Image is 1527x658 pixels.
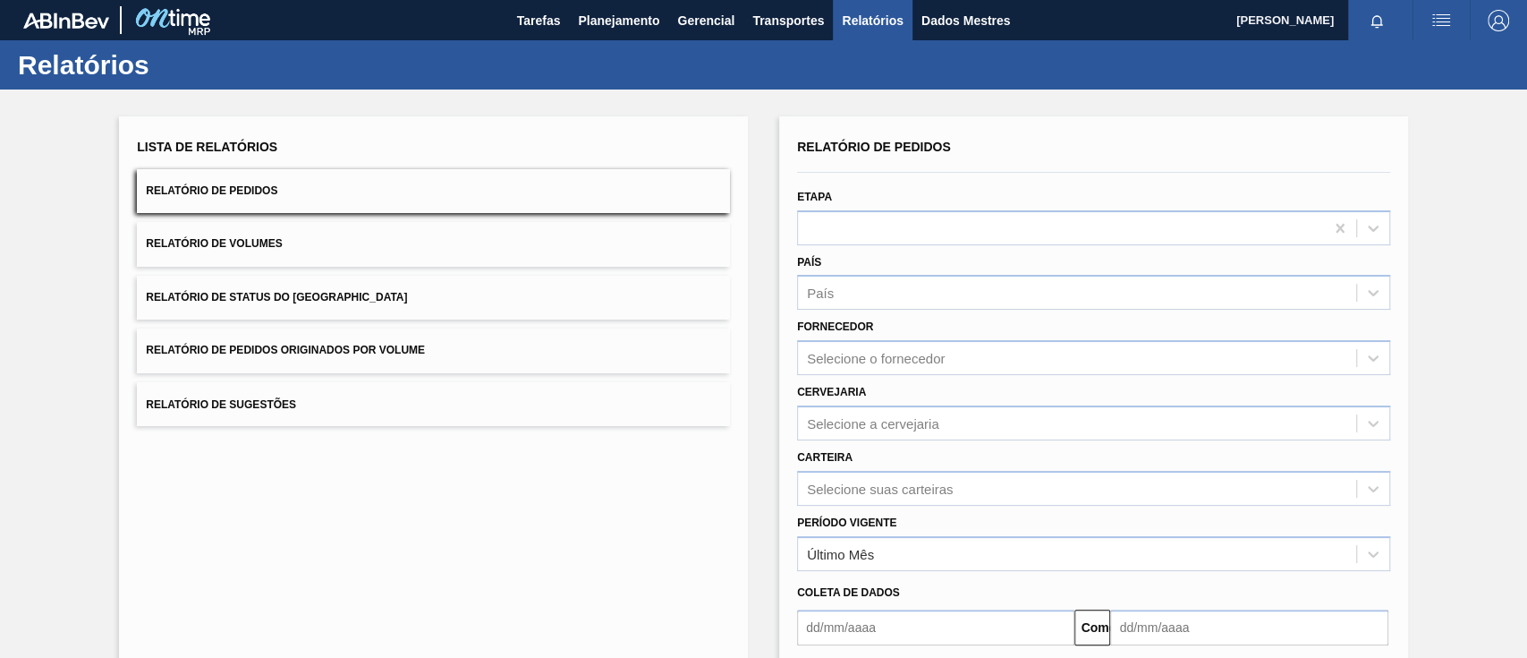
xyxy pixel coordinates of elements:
font: Dados Mestres [921,13,1011,28]
img: Sair [1488,10,1509,31]
font: Gerencial [677,13,734,28]
font: Relatório de Sugestões [146,397,296,410]
font: Coleta de dados [797,586,900,599]
font: Etapa [797,191,832,203]
input: dd/mm/aaaa [1110,610,1387,645]
font: Relatório de Volumes [146,238,282,251]
img: ações do usuário [1430,10,1452,31]
font: Planejamento [578,13,659,28]
font: Último Mês [807,546,874,561]
font: Relatórios [18,50,149,80]
button: Relatório de Pedidos Originados por Volume [137,329,730,372]
button: Relatório de Status do [GEOGRAPHIC_DATA] [137,276,730,320]
font: Relatório de Pedidos [797,140,951,154]
input: dd/mm/aaaa [797,610,1074,645]
font: Fornecedor [797,320,873,333]
font: Selecione suas carteiras [807,481,953,496]
font: Selecione a cervejaria [807,415,939,431]
font: País [797,256,821,269]
font: Tarefas [517,13,561,28]
button: Relatório de Volumes [137,222,730,266]
button: Relatório de Pedidos [137,169,730,213]
font: Lista de Relatórios [137,140,277,154]
font: Relatório de Status do [GEOGRAPHIC_DATA] [146,291,407,303]
font: [PERSON_NAME] [1236,13,1334,27]
font: Carteira [797,451,853,464]
font: Selecione o fornecedor [807,351,945,366]
font: Cervejaria [797,386,866,398]
font: Relatório de Pedidos [146,184,277,197]
button: Notificações [1348,8,1405,33]
font: Comeu [1081,620,1123,635]
button: Relatório de Sugestões [137,382,730,426]
font: Relatório de Pedidos Originados por Volume [146,345,425,357]
font: Período Vigente [797,517,896,529]
font: Transportes [752,13,824,28]
font: Relatórios [842,13,903,28]
img: TNhmsLtSVTkK8tSr43FrP2fwEKptu5GPRR3wAAAABJRU5ErkJggg== [23,13,109,29]
font: País [807,286,834,301]
button: Comeu [1074,610,1110,645]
